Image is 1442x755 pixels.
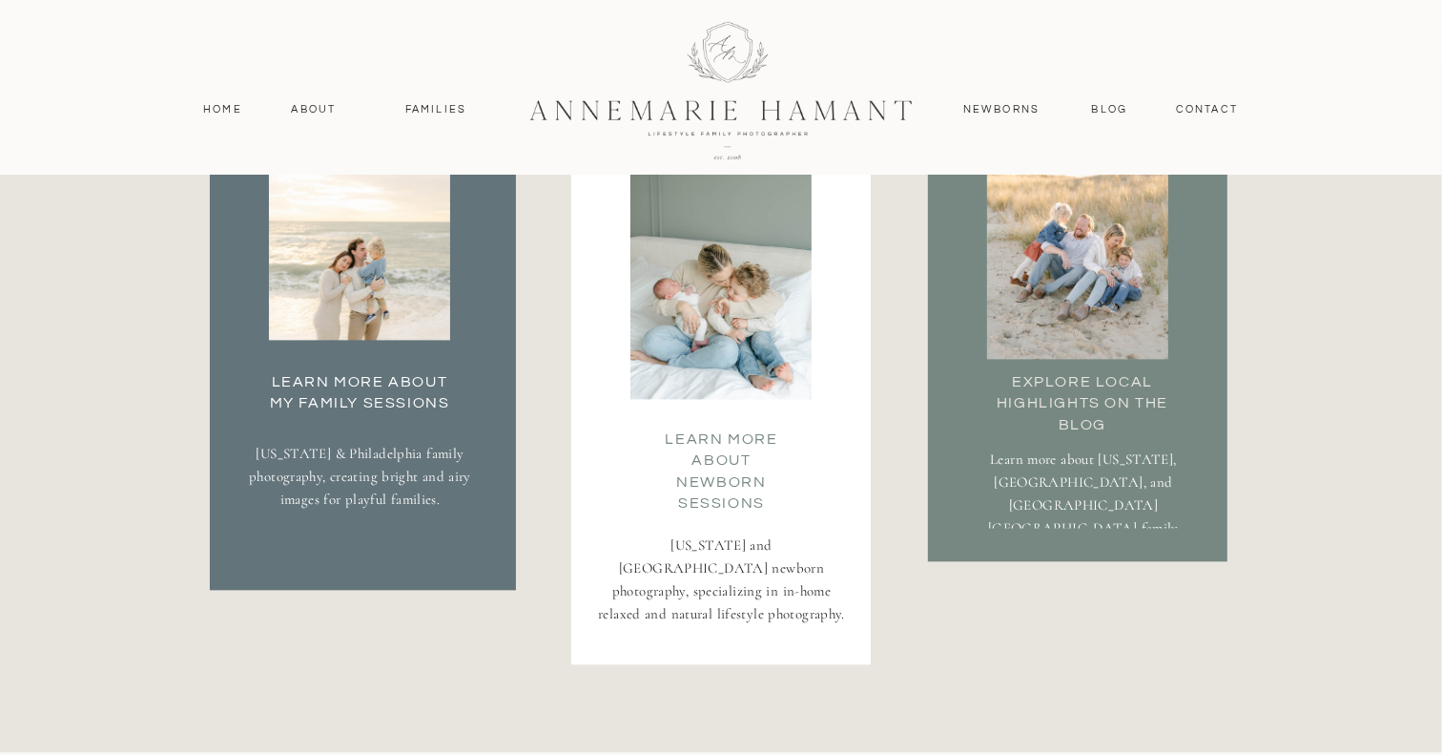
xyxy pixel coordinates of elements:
p: 01 [266,51,453,143]
a: About [286,101,341,118]
a: Home [195,101,251,118]
p: [US_STATE] and [GEOGRAPHIC_DATA] newborn photography, specializing in in-home relaxed and natural... [597,534,846,632]
a: Explore local highlights on the blog [975,371,1190,409]
p: [US_STATE] & Philadelphia family photography, creating bright and airy images for playful families. [249,442,471,549]
p: Learn more about [US_STATE], [GEOGRAPHIC_DATA], and [GEOGRAPHIC_DATA] [GEOGRAPHIC_DATA] family ac... [959,448,1207,528]
a: Learn More about my family Sessions [259,371,460,409]
a: Learn more about Newborn Sessions [653,429,790,467]
a: Blog [1087,101,1132,118]
a: Families [393,101,479,118]
a: contact [1165,101,1248,118]
a: Newborns [956,101,1047,118]
p: 03 [994,51,1172,136]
